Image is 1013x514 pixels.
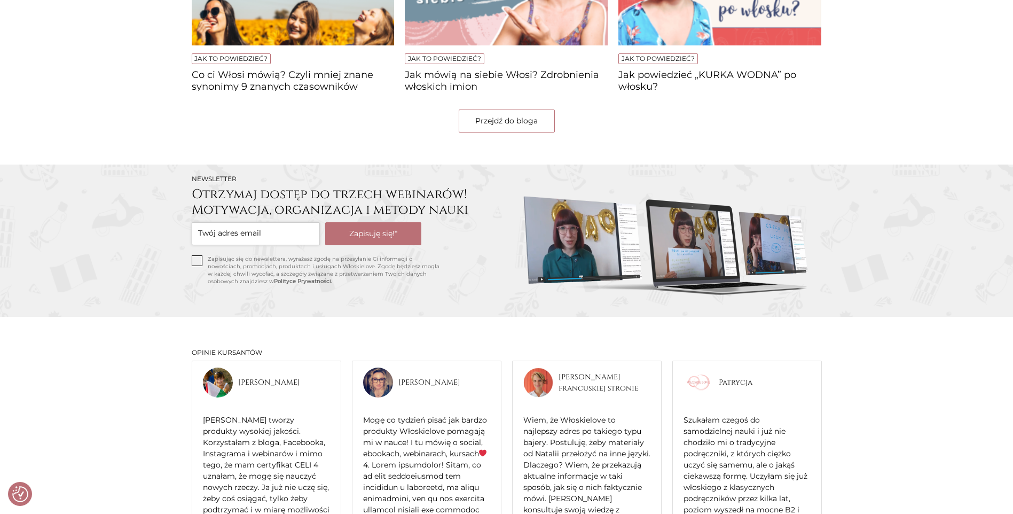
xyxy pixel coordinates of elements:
[559,371,648,394] span: [PERSON_NAME] francuskiej stronie
[618,69,821,91] a: Jak powiedzieć „KURKA WODNA” po włosku?
[192,222,320,245] input: Twój adres email
[479,449,486,457] img: ❤️
[459,110,555,133] a: Przejdź do bloga
[405,69,608,91] a: Jak mówią na siebie Włosi? Zdrobnienia włoskich imion
[192,69,395,91] a: Co ci Włosi mówią? Czyli mniej znane synonimy 9 znanych czasowników
[274,278,332,285] a: Polityce Prywatności.
[325,222,421,245] button: Zapisuję się!*
[192,187,501,218] h3: Otrzymaj dostęp do trzech webinarów! Motywacja, organizacja i metody nauki
[192,349,822,356] h2: Opinie kursantów
[622,54,695,63] a: Jak to powiedzieć?
[398,377,460,388] span: [PERSON_NAME]
[719,377,752,388] span: Patrycja
[194,54,268,63] a: Jak to powiedzieć?
[12,486,28,502] img: Revisit consent button
[408,54,481,63] a: Jak to powiedzieć?
[12,486,28,502] button: Preferencje co do zgód
[208,255,439,285] p: Zapisując się do newslettera, wyrażasz zgodę na przesyłanie Ci informacji o nowościach, promocjac...
[238,377,300,388] span: [PERSON_NAME]
[192,175,501,183] h2: Newsletter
